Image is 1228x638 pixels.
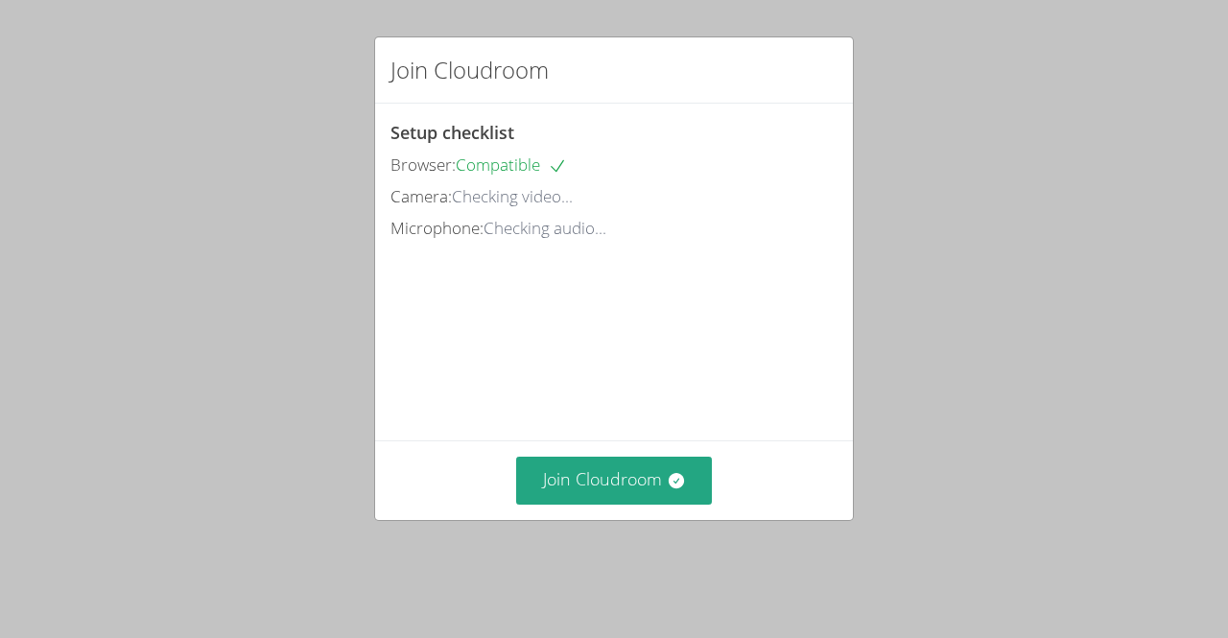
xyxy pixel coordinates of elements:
[516,457,713,504] button: Join Cloudroom
[456,154,567,176] span: Compatible
[390,185,452,207] span: Camera:
[390,154,456,176] span: Browser:
[390,217,484,239] span: Microphone:
[452,185,573,207] span: Checking video...
[390,121,514,144] span: Setup checklist
[390,53,549,87] h2: Join Cloudroom
[484,217,606,239] span: Checking audio...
